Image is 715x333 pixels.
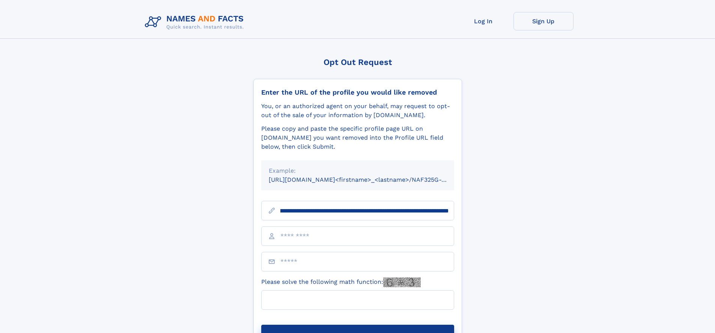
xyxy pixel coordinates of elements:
[453,12,513,30] a: Log In
[513,12,574,30] a: Sign Up
[261,124,454,151] div: Please copy and paste the specific profile page URL on [DOMAIN_NAME] you want removed into the Pr...
[261,277,421,287] label: Please solve the following math function:
[253,57,462,67] div: Opt Out Request
[261,88,454,96] div: Enter the URL of the profile you would like removed
[142,12,250,32] img: Logo Names and Facts
[269,166,447,175] div: Example:
[261,102,454,120] div: You, or an authorized agent on your behalf, may request to opt-out of the sale of your informatio...
[269,176,468,183] small: [URL][DOMAIN_NAME]<firstname>_<lastname>/NAF325G-xxxxxxxx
